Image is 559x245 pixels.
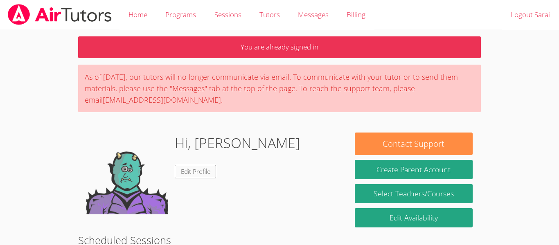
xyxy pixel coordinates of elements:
h1: Hi, [PERSON_NAME] [175,133,300,153]
a: Edit Profile [175,165,216,178]
span: Messages [298,10,329,19]
button: Contact Support [355,133,473,155]
button: Create Parent Account [355,160,473,179]
img: default.png [86,133,168,214]
div: As of [DATE], our tutors will no longer communicate via email. To communicate with your tutor or ... [78,65,481,112]
a: Edit Availability [355,208,473,227]
p: You are already signed in [78,36,481,58]
a: Select Teachers/Courses [355,184,473,203]
img: airtutors_banner-c4298cdbf04f3fff15de1276eac7730deb9818008684d7c2e4769d2f7ddbe033.png [7,4,113,25]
